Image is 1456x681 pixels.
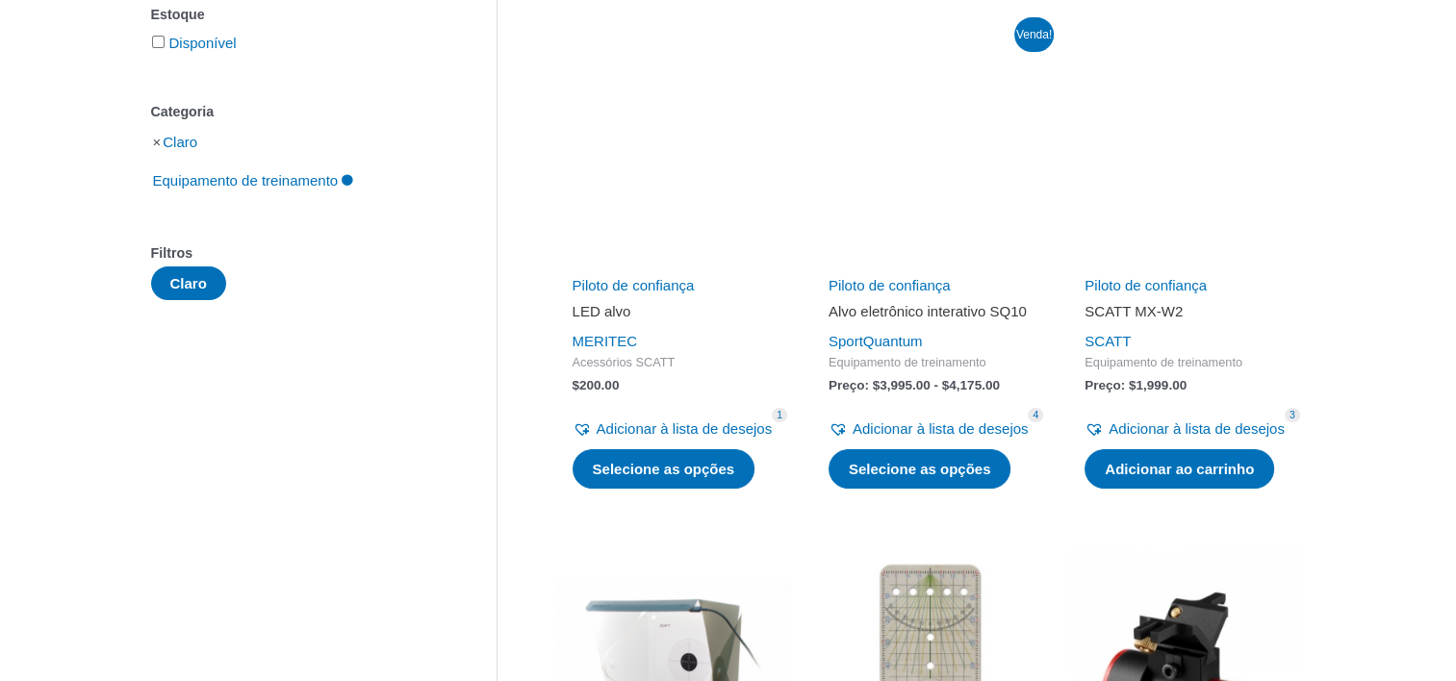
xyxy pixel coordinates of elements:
[573,416,773,442] a: Adicionar à lista de desejos
[1085,333,1131,349] a: SCATT
[163,134,197,150] a: Claro
[1085,449,1274,490] a: Adicionar ao Carrinho de Compras: "SCATT MX-W2"
[169,35,237,51] a: Disponível
[829,378,931,392] bdi: 3,995.00
[829,355,1031,371] span: Equipamento de treinamento
[151,164,341,197] span: Equipamento de treinamento
[151,240,439,267] div: Filtros
[1109,420,1285,437] span: Adicionar à lista de desejos
[1085,302,1287,321] h2: SCATT MX-W2
[829,302,1031,328] a: Alvo eletrônico interativo SQ10
[829,449,1011,490] a: Selecione as opções para "Interactive e-target SQ10"
[772,408,787,422] span: 1
[1085,378,1187,392] bdi: 1,999.00
[933,378,938,392] span: -
[152,36,165,48] input: Disponível
[942,378,950,392] span: $
[573,302,775,321] h2: LED alvo
[1028,408,1043,422] span: 4
[853,420,1029,437] span: Adicionar à lista de desejos
[829,277,951,293] a: Piloto de confiança
[1085,416,1285,442] a: Adicionar à lista de desejos
[1085,277,1207,293] a: Piloto de confiança
[555,23,792,260] img: LED alvo
[573,449,755,490] a: Selecione as opções para "LED de destino"
[1085,378,1136,392] span: Preço: $
[829,416,1029,442] a: Adicionar à lista de desejos
[573,378,580,392] span: $
[573,302,775,328] a: LED alvo
[1085,302,1287,328] a: SCATT MX-W2
[829,302,1031,321] h2: Alvo eletrônico interativo SQ10
[597,420,773,437] span: Adicionar à lista de desejos
[573,277,695,293] a: Piloto de confiança
[829,333,923,349] a: SportQuantum
[942,378,1000,392] bdi: 4,175.00
[1085,355,1287,371] span: Equipamento de treinamento
[151,1,439,29] div: Estoque
[573,355,775,371] span: Acessórios SCATT
[1285,408,1300,422] span: 3
[573,333,638,349] a: MERITEC
[151,171,356,188] a: Equipamento de treinamento
[1067,23,1304,260] img: SCATT MX-W2 (sem fios)
[151,266,226,300] button: Claro
[1014,17,1054,52] span: Venda!
[811,23,1048,260] img: Alvo eletrônico interativo SQ10
[573,378,620,392] bdi: 200.00
[151,98,439,126] div: Categoria
[829,378,880,392] span: Preço: $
